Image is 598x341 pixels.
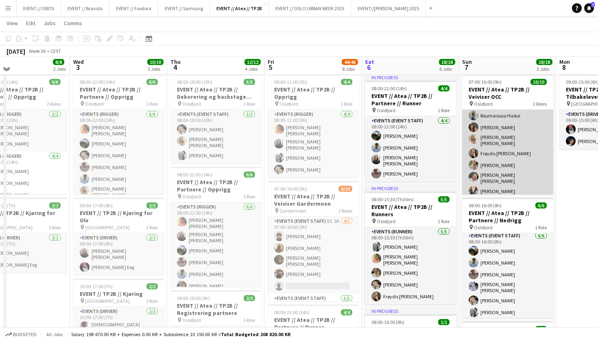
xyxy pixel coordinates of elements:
[85,224,130,230] span: [GEOGRAPHIC_DATA]
[371,319,404,325] span: 08:00-16:00 (8h)
[439,66,455,72] div: 6 Jobs
[365,58,374,65] span: Sat
[177,295,210,301] span: 09:00-18:00 (9h)
[533,101,547,107] span: 2 Roles
[279,208,306,214] span: Gardermoen
[49,202,61,209] span: 2/2
[338,186,352,192] span: 9/10
[182,101,201,107] span: Oslofjord
[341,309,352,315] span: 4/4
[438,196,450,202] span: 5/5
[170,178,262,193] h3: EVENT // Atea // TP2B // Partnere // Opprigg
[341,79,352,85] span: 4/4
[558,63,570,72] span: 8
[279,101,298,107] span: Oslofjord
[73,290,164,298] h3: EVENT // TP2B // Kjøring
[469,202,502,209] span: 08:00-16:00 (8h)
[146,298,158,304] span: 1 Role
[537,66,552,72] div: 3 Jobs
[53,59,64,65] span: 8/8
[462,231,553,320] app-card-role: Events (Event Staff)6/608:00-16:00 (8h)[PERSON_NAME][PERSON_NAME][PERSON_NAME][PERSON_NAME] [PERS...
[73,86,164,100] h3: EVENT // Atea // TP2B // Partnere // Opprigg
[462,209,553,224] h3: EVENT // Atea // TP2B // Partnere // Nedrigg
[170,202,262,294] app-card-role: Events (Rigger)6/608:00-22:00 (14h)[PERSON_NAME] [PERSON_NAME][PERSON_NAME] [PERSON_NAME][PERSON_...
[85,298,130,304] span: [GEOGRAPHIC_DATA]
[371,196,414,202] span: 08:00-15:30 (7h30m)
[170,74,262,163] app-job-card: 08:00-18:00 (10h)3/3EVENT // Atea // TP2B // Dekorering og backstage oppsett Oslofjord1 RoleEvent...
[462,86,553,100] h3: EVENT // Atea // TP2B // Veiviser OCC
[364,63,374,72] span: 6
[244,79,255,85] span: 3/3
[268,316,359,331] h3: EVENT // Atea // TP2B // Partnere // Runner
[243,317,255,323] span: 1 Role
[244,172,255,178] span: 6/6
[462,74,553,194] app-job-card: 07:00-16:00 (9h)10/10EVENT // Atea // TP2B // Veiviser OCC Oslofjord2 Roles[PERSON_NAME][PERSON_N...
[365,185,456,191] div: In progress
[268,193,359,207] h3: EVENT // Atea // TP2B // Veiviser Gardermoen
[365,74,456,182] div: In progress08:00-22:00 (14h)4/4EVENT // Atea // TP2B // Partnere // Runner Oslofjord1 RoleEvents ...
[584,3,594,13] a: 7
[438,218,450,224] span: 1 Role
[462,58,472,65] span: Sun
[40,18,59,28] a: Jobs
[535,326,547,332] span: 2/2
[462,96,553,199] app-card-role: Actor7/708:00-16:00 (8h)Roumaissaa Hadui[PERSON_NAME][PERSON_NAME] [PERSON_NAME]Frøydis [PERSON_N...
[80,202,113,209] span: 09:00-17:00 (8h)
[73,233,164,275] app-card-role: Events (Driver)2/209:00-17:00 (8h)[PERSON_NAME] [PERSON_NAME][PERSON_NAME] Eeg
[474,224,493,230] span: Oslofjord
[365,92,456,107] h3: EVENT // Atea // TP2B // Partnere // Runner
[177,172,212,178] span: 08:00-22:00 (14h)
[535,224,547,230] span: 1 Role
[342,59,358,65] span: 44/46
[147,59,164,65] span: 10/10
[266,63,274,72] span: 5
[49,224,61,230] span: 1 Role
[148,66,163,72] div: 3 Jobs
[71,331,290,337] div: Salary 198 670.00 KR + Expenses 0.00 KR + Subsistence 10 150.00 KR =
[73,198,164,275] app-job-card: 09:00-17:00 (8h)2/2EVENT // TP2B // Kjøring for Ole [GEOGRAPHIC_DATA]1 RoleEvents (Driver)2/209:0...
[73,58,84,65] span: Wed
[244,295,255,301] span: 2/2
[268,181,359,301] app-job-card: 07:00-16:00 (9h)9/10EVENT // Atea // TP2B // Veiviser Gardermoen Gardermoen2 RolesEvents (Event S...
[342,66,358,72] div: 8 Jobs
[268,86,359,100] h3: EVENT // Atea // TP2B // Opprigg
[169,63,181,72] span: 4
[268,110,359,178] app-card-role: Events (Rigger)4/406:00-11:00 (5h)[PERSON_NAME] [PERSON_NAME][PERSON_NAME] [PERSON_NAME][PERSON_N...
[365,74,456,80] div: In progress
[536,59,552,65] span: 18/18
[170,86,262,100] h3: EVENT // Atea // TP2B // Dekorering og backstage oppsett
[109,0,158,16] button: EVENT // Foodora
[146,79,158,85] span: 6/6
[210,0,269,16] button: EVENT // Atea // TP2B
[377,218,395,224] span: Oslofjord
[461,63,472,72] span: 7
[7,47,25,55] div: [DATE]
[377,107,395,113] span: Oslofjord
[44,20,56,27] span: Jobs
[85,101,104,107] span: Oslofjord
[13,332,37,337] span: Budgeted
[170,167,262,287] app-job-card: 08:00-22:00 (14h)6/6EVENT // Atea // TP2B // Partnere // Opprigg Oslofjord1 RoleEvents (Rigger)6/...
[146,202,158,209] span: 2/2
[245,66,260,72] div: 4 Jobs
[274,309,310,315] span: 08:00-22:00 (14h)
[61,18,85,28] a: Comms
[45,331,64,337] span: All jobs
[469,326,502,332] span: 09:00-17:00 (8h)
[244,59,261,65] span: 12/12
[170,58,181,65] span: Thu
[47,101,61,107] span: 2 Roles
[365,185,456,304] app-job-card: In progress08:00-15:30 (7h30m)5/5EVENT // Atea // TP2B // Runners Oslofjord1 RoleEvents (Runner)5...
[61,0,109,16] button: EVENT // Bravida
[559,58,570,65] span: Mon
[23,18,39,28] a: Edit
[146,283,158,289] span: 2/2
[462,198,553,318] app-job-card: 08:00-16:00 (8h)6/6EVENT // Atea // TP2B // Partnere // Nedrigg Oslofjord1 RoleEvents (Event Staf...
